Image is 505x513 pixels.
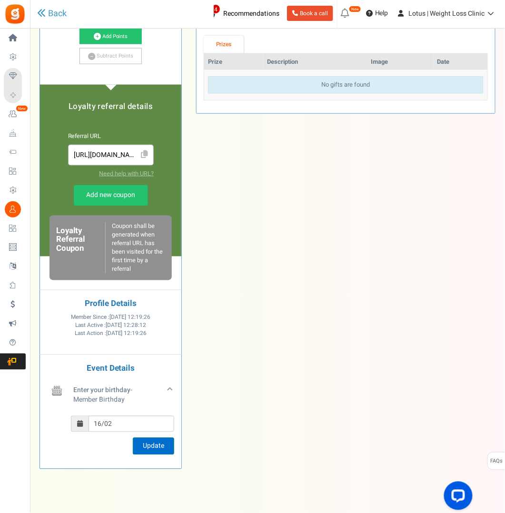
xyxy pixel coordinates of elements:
[490,453,503,471] span: FAQs
[109,314,150,322] span: [DATE] 12:19:26
[73,385,130,395] b: Enter your birthday
[133,438,174,455] button: Update
[105,222,165,274] div: Coupon shall be generated when referral URL has been visited for the first time by a referral
[373,9,388,18] span: Help
[47,300,174,309] h4: Profile Details
[4,3,26,25] img: Gratisfaction
[68,133,154,140] h6: Referral URL
[50,102,172,111] h5: Loyalty referral details
[349,6,361,12] em: New
[75,330,147,338] span: Last Action :
[37,8,67,20] a: Back
[223,9,279,19] span: Recommendations
[73,385,132,405] span: - Member Birthday
[204,54,263,70] th: Prize
[4,106,26,122] a: New
[434,54,487,70] th: Date
[106,330,147,338] span: [DATE] 12:19:26
[79,48,142,64] a: Subtract Points
[79,29,142,45] a: Add Points
[16,105,28,112] em: New
[56,227,105,269] h6: Loyalty Referral Coupon
[287,6,333,21] a: Book a call
[362,6,392,21] a: Help
[211,4,220,14] span: 4
[71,314,150,322] span: Member Since :
[99,169,154,178] a: Need help with URL?
[106,322,147,330] span: [DATE] 12:28:12
[137,147,152,163] span: Click to Copy
[204,36,244,53] a: Prizes
[409,9,485,19] span: Lotus | Weight Loss Clinic
[200,6,283,21] a: 4 Recommendations
[47,365,174,374] h4: Event Details
[263,54,367,70] th: Description
[74,185,148,206] a: Add new coupon
[75,322,147,330] span: Last Active :
[367,54,434,70] th: Image
[208,76,484,94] div: No gifts are found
